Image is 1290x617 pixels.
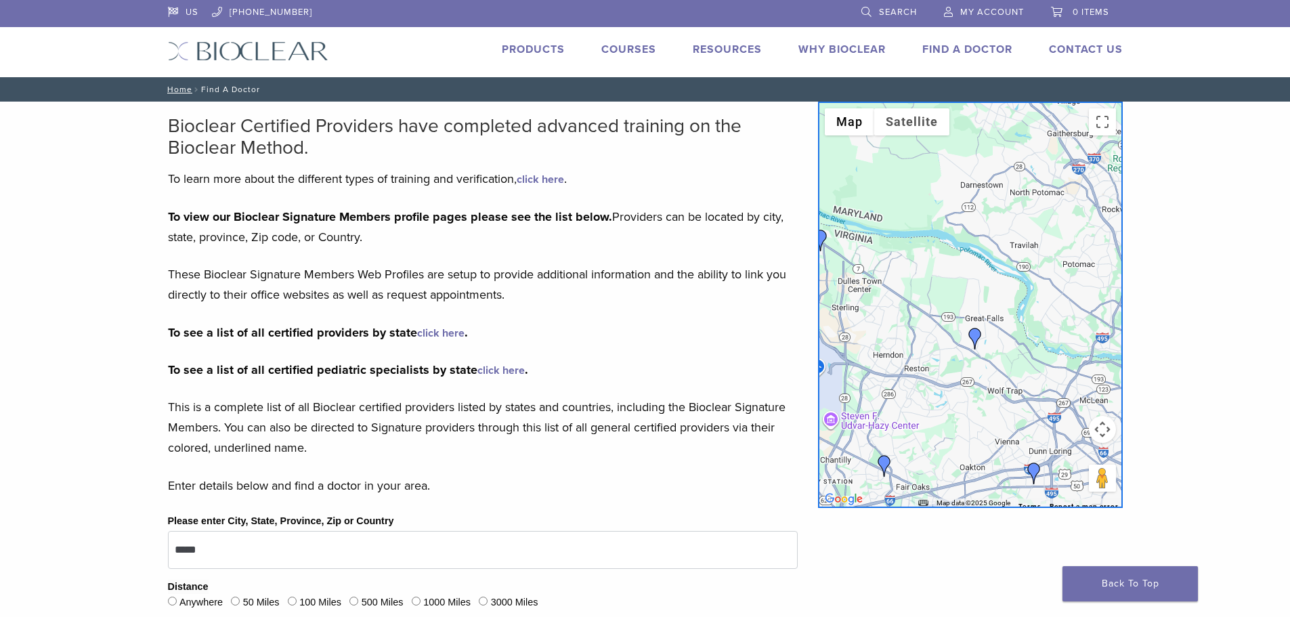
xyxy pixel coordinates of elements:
[168,207,798,247] p: Providers can be located by city, state, province, Zip code, or Country.
[874,108,949,135] button: Show satellite imagery
[163,85,192,94] a: Home
[1018,503,1041,511] a: Terms (opens in new tab)
[1089,465,1116,492] button: Drag Pegman onto the map to open Street View
[417,326,465,340] a: click here
[1062,566,1198,601] a: Back To Top
[601,43,656,56] a: Courses
[168,209,612,224] strong: To view our Bioclear Signature Members profile pages please see the list below.
[168,514,394,529] label: Please enter City, State, Province, Zip or Country
[423,595,471,610] label: 1000 Miles
[299,595,341,610] label: 100 Miles
[1050,503,1119,510] a: Report a map error
[937,499,1010,507] span: Map data ©2025 Google
[491,595,538,610] label: 3000 Miles
[179,595,223,610] label: Anywhere
[798,43,886,56] a: Why Bioclear
[918,498,928,508] button: Keyboard shortcuts
[168,115,798,158] h2: Bioclear Certified Providers have completed advanced training on the Bioclear Method.
[922,43,1012,56] a: Find A Doctor
[810,230,832,251] div: Dr. Maya Bachour
[158,77,1133,102] nav: Find A Doctor
[693,43,762,56] a: Resources
[821,490,866,508] a: Open this area in Google Maps (opens a new window)
[1089,416,1116,443] button: Map camera controls
[192,86,201,93] span: /
[168,169,798,189] p: To learn more about the different types of training and verification, .
[825,108,874,135] button: Show street map
[168,264,798,305] p: These Bioclear Signature Members Web Profiles are setup to provide additional information and the...
[362,595,404,610] label: 500 Miles
[168,397,798,458] p: This is a complete list of all Bioclear certified providers listed by states and countries, inclu...
[477,364,525,377] a: click here
[1049,43,1123,56] a: Contact Us
[168,475,798,496] p: Enter details below and find a doctor in your area.
[168,362,528,377] strong: To see a list of all certified pediatric specialists by state .
[874,455,895,477] div: Dr. Komal Karmacharya
[821,490,866,508] img: Google
[168,41,328,61] img: Bioclear
[960,7,1024,18] span: My Account
[879,7,917,18] span: Search
[243,595,280,610] label: 50 Miles
[517,173,564,186] a: click here
[168,580,209,595] legend: Distance
[502,43,565,56] a: Products
[1073,7,1109,18] span: 0 items
[168,325,468,340] strong: To see a list of all certified providers by state .
[1023,463,1045,484] div: Dr. Maribel Vann
[964,328,986,349] div: Dr. Shane Costa
[1089,108,1116,135] button: Toggle fullscreen view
